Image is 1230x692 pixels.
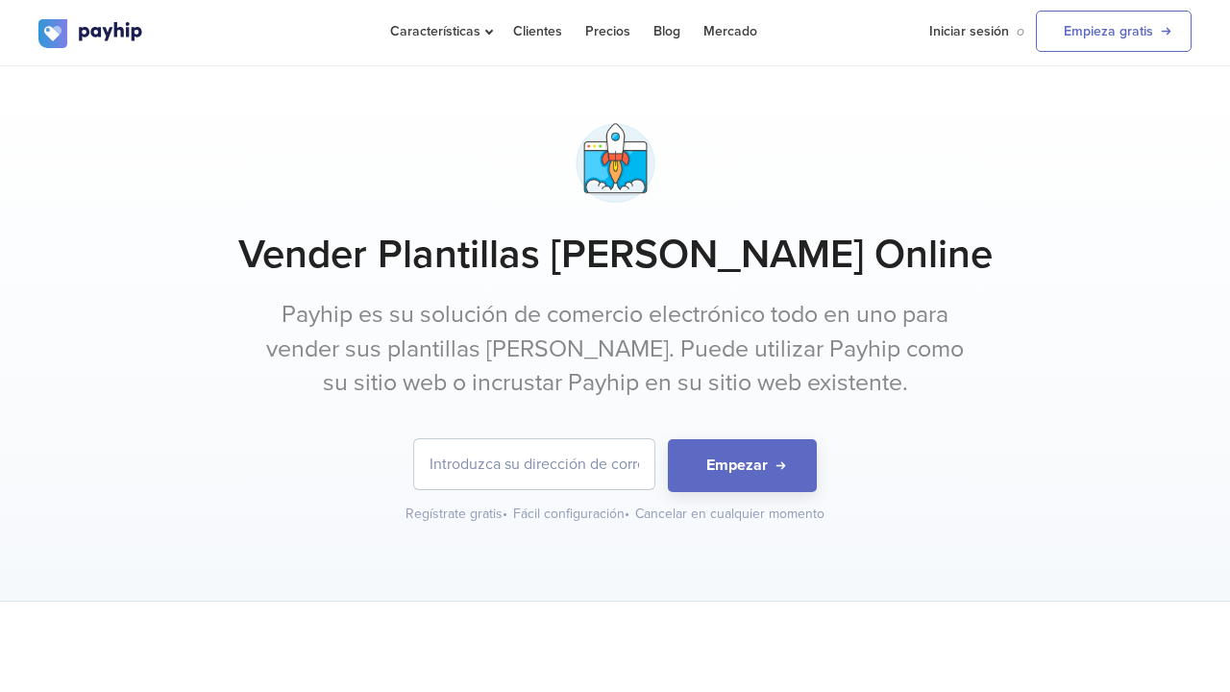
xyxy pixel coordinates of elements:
[503,506,507,522] span: •
[1036,11,1192,52] a: Empieza gratis
[635,505,824,524] div: Cancelar en cualquier momento
[38,19,144,48] img: logo.svg
[255,298,975,401] p: Payhip es su solución de comercio electrónico todo en uno para vender sus plantillas [PERSON_NAME...
[513,505,631,524] div: Fácil configuración
[625,506,629,522] span: •
[38,231,1192,279] h1: Vender Plantillas [PERSON_NAME] Online
[414,439,654,489] input: Introduzca su dirección de correo electrónico
[390,23,490,39] span: Características
[567,114,664,211] img: app-launch-meat5lrvmxc07mbv4fvvrf5.png
[406,505,509,524] div: Regístrate gratis
[668,439,817,492] button: Empezar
